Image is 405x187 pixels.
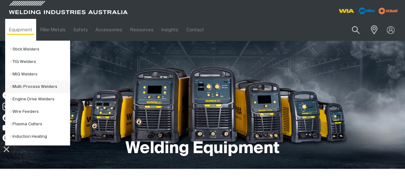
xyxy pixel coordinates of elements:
img: LinkedIn [3,134,10,142]
a: Induction Heating [10,130,70,143]
a: Stick Welders [10,43,70,56]
img: TikTok [3,114,10,121]
a: Wire Feeders [10,105,70,118]
a: Engine Drive Welders [10,93,70,105]
img: YouTube [3,125,10,130]
a: Filler Metals [36,19,69,41]
img: miller [377,6,400,16]
h1: Welding Equipment [126,138,279,159]
a: Contact [182,19,207,41]
a: TIG Welders [10,56,70,68]
a: Safety [69,19,92,41]
img: Facebook [3,91,10,99]
a: MIG Welders [10,68,70,81]
nav: Main [5,19,301,41]
a: Accessories [92,19,126,41]
a: Plasma Cutters [10,118,70,130]
a: Equipment [5,19,36,41]
img: hide socials [1,144,12,154]
button: Search products [345,22,367,37]
ul: Equipment Submenu [5,41,70,145]
img: Instagram [3,103,10,110]
a: Multi-Process Welders [10,81,70,93]
a: Insights [158,19,182,41]
a: Resources [126,19,158,41]
input: Product name or item number... [337,22,367,37]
